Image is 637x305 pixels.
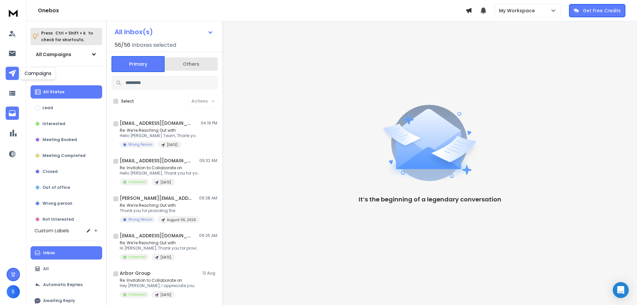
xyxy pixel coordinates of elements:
button: Closed [31,165,102,178]
p: 09:32 AM [199,158,217,163]
button: All Status [31,85,102,99]
div: Open Intercom Messenger [613,282,629,298]
h3: Filters [31,72,102,81]
p: Awaiting Reply [43,298,75,303]
p: [DATE] [161,255,171,260]
p: 09:25 AM [199,233,217,238]
h1: [EMAIL_ADDRESS][DOMAIN_NAME] [120,157,193,164]
h1: [EMAIL_ADDRESS][DOMAIN_NAME] [120,232,193,239]
p: Wrong Person [128,217,152,222]
p: Inbox [43,250,55,256]
button: All [31,262,102,275]
h1: Onebox [38,7,465,15]
p: 09:28 AM [199,195,217,201]
p: Hello [PERSON_NAME], Thank you for your [120,171,199,176]
button: Not Interested [31,213,102,226]
button: Interested [31,117,102,130]
p: Hello [PERSON_NAME] Team, Thank you for [120,133,199,138]
p: Re: We’re Reaching Out with [120,203,199,208]
p: Re: We’re Reaching Out with [120,240,199,246]
p: Interested [42,121,65,126]
p: Interested [128,180,146,185]
button: Lead [31,101,102,114]
p: Hi [PERSON_NAME], Thank you for providing [120,246,199,251]
p: Hey [PERSON_NAME], I appreciate you [120,283,194,288]
button: Out of office [31,181,102,194]
p: Re: Invitation to Collaborate on [120,278,194,283]
p: My Workspace [499,7,537,14]
p: Wrong person [42,201,72,206]
label: Select [121,99,134,104]
p: Automatic Replies [43,282,83,287]
p: August 06, 2025 [167,217,196,222]
button: Wrong person [31,197,102,210]
p: All Status [43,89,64,95]
h1: Arbor Group [120,270,151,276]
p: Re: We’re Reaching Out with [120,128,199,133]
p: Not Interested [42,217,74,222]
p: Interested [128,292,146,297]
button: All Inbox(s) [109,25,219,38]
h1: All Campaigns [36,51,71,58]
button: Meeting Completed [31,149,102,162]
p: [DATE] [167,142,177,147]
h1: [PERSON_NAME][EMAIL_ADDRESS][PERSON_NAME][DOMAIN_NAME] [120,195,193,201]
h1: [EMAIL_ADDRESS][DOMAIN_NAME] [120,120,193,126]
button: All Campaigns [31,48,102,61]
span: 56 / 56 [114,41,130,49]
p: Wrong Person [128,142,152,147]
span: Ctrl + Shift + k [54,29,87,37]
p: It’s the beginning of a legendary conversation [359,195,501,204]
button: Meeting Booked [31,133,102,146]
h3: Custom Labels [35,227,69,234]
p: Lead [42,105,53,111]
button: S [7,285,20,298]
p: Press to check for shortcuts. [41,30,93,43]
p: All [43,266,49,271]
p: [DATE] [161,292,171,297]
button: Inbox [31,246,102,260]
button: Automatic Replies [31,278,102,291]
p: Meeting Completed [42,153,86,158]
img: logo [7,7,20,19]
p: 04:19 PM [201,120,217,126]
button: Get Free Credits [569,4,625,17]
p: Interested [128,255,146,260]
p: 12 Aug [202,270,217,276]
p: Get Free Credits [583,7,621,14]
h1: All Inbox(s) [114,29,153,35]
p: Closed [42,169,58,174]
h3: Inboxes selected [132,41,176,49]
button: Others [165,57,218,71]
button: Primary [111,56,165,72]
p: Meeting Booked [42,137,77,142]
p: Thank you for providing the [120,208,199,213]
p: [DATE] [161,180,171,185]
p: Out of office [42,185,70,190]
div: Campaigns [20,67,56,80]
p: Re: Invitation to Collaborate on [120,165,199,171]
